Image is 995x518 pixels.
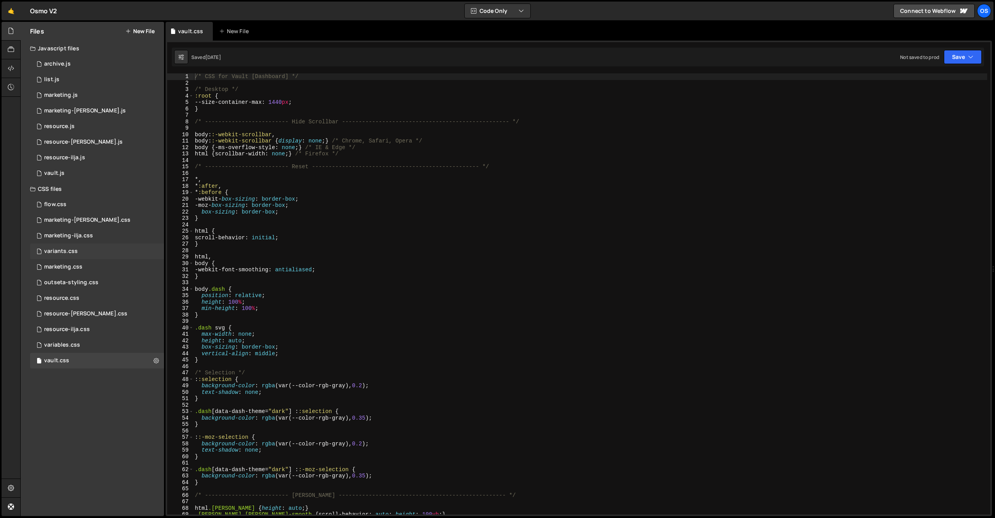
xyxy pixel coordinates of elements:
[167,479,194,486] div: 64
[167,241,194,247] div: 27
[167,267,194,273] div: 31
[167,344,194,351] div: 43
[167,292,194,299] div: 35
[219,27,252,35] div: New File
[167,209,194,215] div: 22
[167,176,194,183] div: 17
[167,460,194,466] div: 61
[44,217,130,224] div: marketing-[PERSON_NAME].css
[30,244,164,259] div: 16596/45511.css
[167,357,194,363] div: 45
[167,235,194,241] div: 26
[900,54,939,61] div: Not saved to prod
[30,290,164,306] div: 16596/46199.css
[167,312,194,319] div: 38
[44,232,93,239] div: marketing-ilja.css
[191,54,221,61] div: Saved
[21,41,164,56] div: Javascript files
[44,357,69,364] div: vault.css
[30,259,164,275] div: 16596/45446.css
[167,202,194,209] div: 21
[44,139,123,146] div: resource-[PERSON_NAME].js
[44,61,71,68] div: archive.js
[167,428,194,434] div: 56
[167,125,194,132] div: 9
[30,166,164,181] div: 16596/45133.js
[167,447,194,454] div: 59
[205,54,221,61] div: [DATE]
[167,260,194,267] div: 30
[30,150,164,166] div: 16596/46195.js
[167,189,194,196] div: 19
[167,305,194,312] div: 37
[167,363,194,370] div: 46
[167,466,194,473] div: 62
[44,170,64,177] div: vault.js
[167,492,194,499] div: 66
[167,505,194,512] div: 68
[30,197,164,212] div: 16596/47552.css
[44,92,78,99] div: marketing.js
[30,212,164,228] div: 16596/46284.css
[44,201,66,208] div: flow.css
[167,73,194,80] div: 1
[30,87,164,103] div: 16596/45422.js
[167,421,194,428] div: 55
[167,86,194,93] div: 3
[167,318,194,325] div: 39
[44,326,90,333] div: resource-ilja.css
[167,395,194,402] div: 51
[167,138,194,144] div: 11
[30,6,57,16] div: Osmo V2
[167,112,194,119] div: 7
[167,498,194,505] div: 67
[44,263,82,271] div: marketing.css
[21,181,164,197] div: CSS files
[465,4,530,18] button: Code Only
[30,134,164,150] div: 16596/46194.js
[44,295,79,302] div: resource.css
[30,119,164,134] div: 16596/46183.js
[2,2,21,20] a: 🤙
[30,337,164,353] div: 16596/45154.css
[44,310,127,317] div: resource-[PERSON_NAME].css
[167,402,194,409] div: 52
[167,80,194,87] div: 2
[167,99,194,106] div: 5
[167,106,194,112] div: 6
[30,322,164,337] div: 16596/46198.css
[44,123,75,130] div: resource.js
[167,331,194,338] div: 41
[167,132,194,138] div: 10
[167,415,194,422] div: 54
[167,254,194,260] div: 29
[30,27,44,36] h2: Files
[44,107,126,114] div: marketing-[PERSON_NAME].js
[167,511,194,518] div: 69
[167,164,194,170] div: 15
[167,473,194,479] div: 63
[167,383,194,389] div: 49
[167,325,194,331] div: 40
[178,27,203,35] div: vault.css
[167,279,194,286] div: 33
[167,151,194,157] div: 13
[167,370,194,376] div: 47
[167,434,194,441] div: 57
[44,342,80,349] div: variables.css
[30,353,164,368] div: 16596/45153.css
[167,247,194,254] div: 28
[30,228,164,244] div: 16596/47731.css
[977,4,991,18] a: Os
[167,222,194,228] div: 24
[167,228,194,235] div: 25
[167,299,194,306] div: 36
[30,72,164,87] div: 16596/45151.js
[167,273,194,280] div: 32
[167,441,194,447] div: 58
[167,196,194,203] div: 20
[167,170,194,177] div: 16
[167,389,194,396] div: 50
[167,119,194,125] div: 8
